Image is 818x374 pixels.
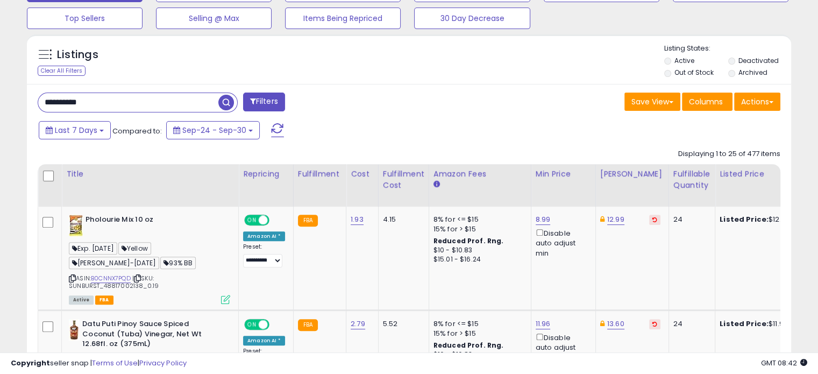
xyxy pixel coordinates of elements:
button: Items Being Repriced [285,8,401,29]
div: Cost [351,168,374,180]
a: Terms of Use [92,358,138,368]
button: Selling @ Max [156,8,272,29]
b: Reduced Prof. Rng. [433,236,504,245]
div: Fulfillable Quantity [673,168,710,191]
img: 41cjbFVfh3L._SL40_.jpg [69,319,80,341]
button: Actions [734,93,780,111]
div: [PERSON_NAME] [600,168,664,180]
h5: Listings [57,47,98,62]
div: Displaying 1 to 25 of 477 items [678,149,780,159]
div: Amazon AI * [243,336,285,345]
span: 2025-10-8 08:42 GMT [761,358,807,368]
button: Top Sellers [27,8,143,29]
div: Disable auto adjust min [536,331,587,363]
a: 8.99 [536,214,551,225]
div: 24 [673,319,707,329]
img: 51Bi83Tc2GL._SL40_.jpg [69,215,83,236]
span: | SKU: SUNBURST_48817002138_0.19 [69,274,159,290]
span: All listings currently available for purchase on Amazon [69,295,94,305]
div: 5.52 [383,319,421,329]
div: 24 [673,215,707,224]
div: $12.41 [720,215,809,224]
span: OFF [268,216,285,225]
div: 15% for > $15 [433,329,523,338]
a: 11.96 [536,319,551,329]
div: seller snap | | [11,358,187,369]
div: $11.96 [720,319,809,329]
div: 8% for <= $15 [433,215,523,224]
b: Datu Puti Pinoy Sauce Spiced Coconut (Tuba) Vinegar, Net Wt 12.68fl. oz (375mL) [82,319,213,352]
span: Compared to: [112,126,162,136]
span: Columns [689,96,723,107]
label: Archived [738,68,767,77]
span: Exp. [DATE] [69,242,117,255]
button: Save View [624,93,680,111]
div: Fulfillment [298,168,342,180]
div: Disable auto adjust min [536,227,587,258]
b: Reduced Prof. Rng. [433,341,504,350]
b: Pholourie Mix 10 oz [86,215,216,228]
b: Listed Price: [720,214,769,224]
a: 13.60 [607,319,624,329]
div: Amazon Fees [433,168,527,180]
b: Listed Price: [720,319,769,329]
strong: Copyright [11,358,50,368]
div: Listed Price [720,168,813,180]
a: 12.99 [607,214,624,225]
span: FBA [95,295,113,305]
span: ON [245,320,259,329]
div: 15% for > $15 [433,224,523,234]
span: Yellow [118,242,151,255]
a: Privacy Policy [139,358,187,368]
div: Amazon AI * [243,231,285,241]
span: [PERSON_NAME]-[DATE] [69,257,159,269]
div: Title [66,168,234,180]
div: $10 - $10.83 [433,246,523,255]
span: 93% BB [160,257,196,269]
div: 4.15 [383,215,421,224]
div: Clear All Filters [38,66,86,76]
div: Repricing [243,168,289,180]
div: 8% for <= $15 [433,319,523,329]
div: Fulfillment Cost [383,168,424,191]
label: Out of Stock [674,68,714,77]
small: FBA [298,319,318,331]
button: Last 7 Days [39,121,111,139]
small: Amazon Fees. [433,180,440,189]
button: Columns [682,93,732,111]
span: ON [245,216,259,225]
label: Active [674,56,694,65]
div: $15.01 - $16.24 [433,255,523,264]
button: Filters [243,93,285,111]
small: FBA [298,215,318,227]
a: 2.79 [351,319,365,329]
div: ASIN: [69,215,230,303]
a: 1.93 [351,214,364,225]
div: Preset: [243,243,285,267]
span: Sep-24 - Sep-30 [182,125,246,136]
label: Deactivated [738,56,778,65]
div: Min Price [536,168,591,180]
a: B0CNNX7PQD [91,274,131,283]
span: Last 7 Days [55,125,97,136]
p: Listing States: [664,44,791,54]
button: Sep-24 - Sep-30 [166,121,260,139]
button: 30 Day Decrease [414,8,530,29]
span: OFF [268,320,285,329]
